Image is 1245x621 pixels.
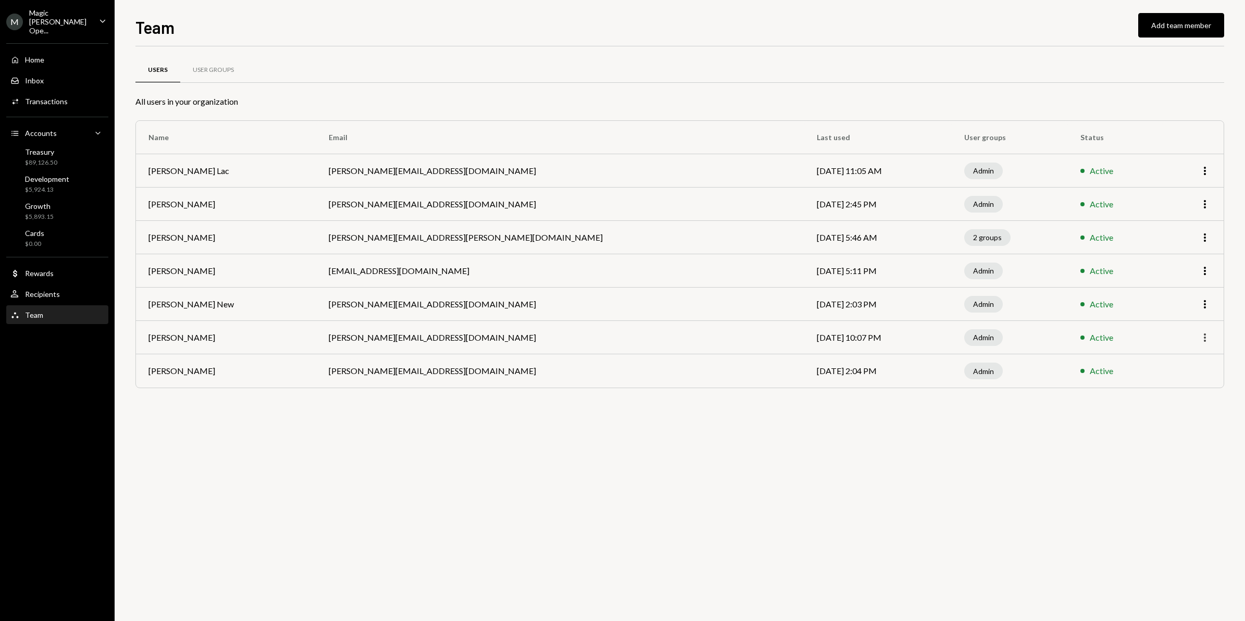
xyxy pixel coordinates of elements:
div: Active [1090,265,1113,277]
td: [DATE] 2:03 PM [804,288,951,321]
div: Active [1090,231,1113,244]
div: Cards [25,229,44,238]
div: $5,924.13 [25,185,69,194]
div: $5,893.15 [25,213,54,221]
td: [PERSON_NAME] [136,321,316,354]
a: Rewards [6,264,108,282]
a: Users [135,57,180,83]
a: Inbox [6,71,108,90]
a: Team [6,305,108,324]
a: Growth$5,893.15 [6,198,108,223]
div: Active [1090,298,1113,310]
div: All users in your organization [135,95,1224,108]
th: User groups [952,121,1068,154]
th: Name [136,121,316,154]
a: Home [6,50,108,69]
a: Treasury$89,126.50 [6,144,108,169]
a: Transactions [6,92,108,110]
td: [DATE] 2:04 PM [804,354,951,388]
h1: Team [135,17,175,38]
td: [PERSON_NAME][EMAIL_ADDRESS][DOMAIN_NAME] [316,188,804,221]
div: User Groups [193,66,234,74]
td: [DATE] 2:45 PM [804,188,951,221]
div: Recipients [25,290,60,299]
div: Accounts [25,129,57,138]
td: [PERSON_NAME] New [136,288,316,321]
div: Treasury [25,147,57,156]
td: [PERSON_NAME][EMAIL_ADDRESS][DOMAIN_NAME] [316,321,804,354]
td: [DATE] 10:07 PM [804,321,951,354]
div: Growth [25,202,54,210]
td: [PERSON_NAME][EMAIL_ADDRESS][PERSON_NAME][DOMAIN_NAME] [316,221,804,254]
th: Email [316,121,804,154]
a: Accounts [6,123,108,142]
td: [PERSON_NAME] Lac [136,154,316,188]
td: [PERSON_NAME] [136,354,316,388]
td: [PERSON_NAME][EMAIL_ADDRESS][DOMAIN_NAME] [316,288,804,321]
div: $0.00 [25,240,44,249]
td: [PERSON_NAME][EMAIL_ADDRESS][DOMAIN_NAME] [316,154,804,188]
div: Active [1090,365,1113,377]
div: Admin [964,196,1003,213]
div: Team [25,310,43,319]
a: User Groups [180,57,246,83]
div: $89,126.50 [25,158,57,167]
a: Cards$0.00 [6,226,108,251]
div: Admin [964,263,1003,279]
div: Admin [964,363,1003,379]
a: Development$5,924.13 [6,171,108,196]
button: Add team member [1138,13,1224,38]
div: Magic [PERSON_NAME] Ope... [29,8,91,35]
div: Admin [964,296,1003,313]
div: Rewards [25,269,54,278]
div: Home [25,55,44,64]
div: Users [148,66,168,74]
td: [PERSON_NAME] [136,221,316,254]
div: Active [1090,198,1113,210]
div: Inbox [25,76,44,85]
th: Status [1068,121,1162,154]
td: [PERSON_NAME] [136,254,316,288]
th: Last used [804,121,951,154]
td: [EMAIL_ADDRESS][DOMAIN_NAME] [316,254,804,288]
td: [PERSON_NAME][EMAIL_ADDRESS][DOMAIN_NAME] [316,354,804,388]
a: Recipients [6,284,108,303]
td: [DATE] 5:11 PM [804,254,951,288]
td: [DATE] 5:46 AM [804,221,951,254]
td: [DATE] 11:05 AM [804,154,951,188]
div: Admin [964,163,1003,179]
div: Transactions [25,97,68,106]
div: Active [1090,165,1113,177]
div: 2 groups [964,229,1011,246]
div: M [6,14,23,30]
td: [PERSON_NAME] [136,188,316,221]
div: Active [1090,331,1113,344]
div: Development [25,175,69,183]
div: Admin [964,329,1003,346]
